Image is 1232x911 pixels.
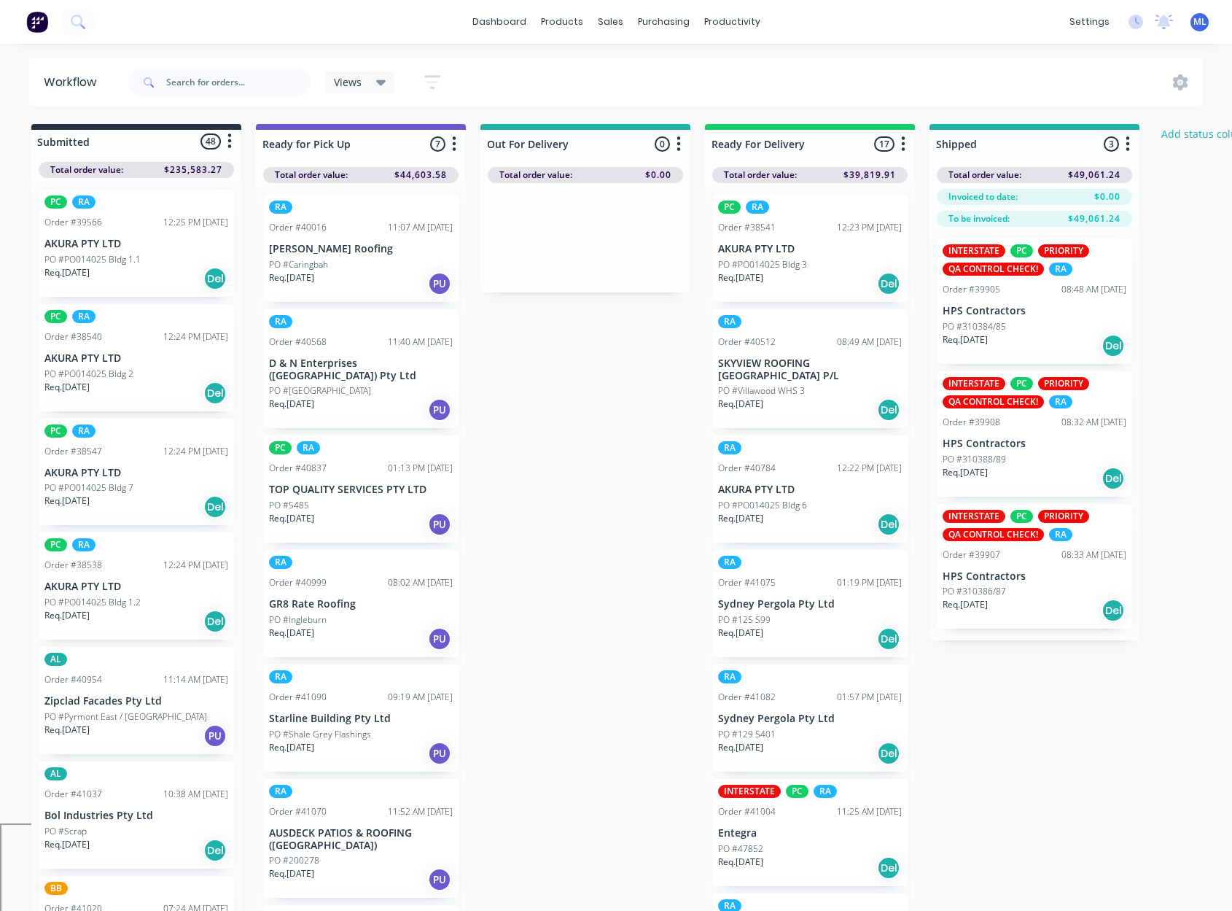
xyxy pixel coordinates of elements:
[269,484,453,496] p: TOP QUALITY SERVICES PTY LTD
[269,271,314,284] p: Req. [DATE]
[269,336,327,349] div: Order #40568
[1061,548,1126,562] div: 08:33 AM [DATE]
[44,810,228,822] p: Bol Industries Pty Ltd
[718,243,902,255] p: AKURA PTY LTD
[269,441,292,454] div: PC
[72,425,95,438] div: RA
[263,550,459,657] div: RAOrder #4099908:02 AM [DATE]GR8 Rate RoofingPO #IngleburnReq.[DATE]PU
[44,609,90,622] p: Req. [DATE]
[943,333,988,346] p: Req. [DATE]
[718,856,763,869] p: Req. [DATE]
[39,761,234,869] div: ALOrder #4103710:38 AM [DATE]Bol Industries Pty LtdPO #ScrapReq.[DATE]Del
[718,221,776,234] div: Order #38541
[39,647,234,754] div: ALOrder #4095411:14 AM [DATE]Zipclad Facades Pty LtdPO #Pyrmont East / [GEOGRAPHIC_DATA]Req.[DATE]PU
[718,315,741,328] div: RA
[499,168,572,182] span: Total order value:
[948,168,1021,182] span: Total order value:
[1061,416,1126,429] div: 08:32 AM [DATE]
[843,168,896,182] span: $39,819.91
[718,691,776,704] div: Order #41082
[269,398,314,411] p: Req. [DATE]
[44,596,141,609] p: PO #PO014025 Bldg 1.2
[44,695,228,708] p: Zipclad Facades Pty Ltd
[943,466,988,479] p: Req. [DATE]
[44,467,228,479] p: AKURA PTY LTD
[72,538,95,551] div: RA
[44,559,102,572] div: Order #38538
[388,576,453,589] div: 08:02 AM [DATE]
[718,842,763,856] p: PO #47852
[269,499,309,512] p: PO #5485
[718,556,741,569] div: RA
[718,384,805,398] p: PO #Villawood WHS 3
[269,785,292,798] div: RA
[465,11,534,33] a: dashboard
[837,336,902,349] div: 08:49 AM [DATE]
[712,309,908,429] div: RAOrder #4051208:49 AM [DATE]SKYVIEW ROOFING [GEOGRAPHIC_DATA] P/LPO #Villawood WHS 3Req.[DATE]Del
[269,315,292,328] div: RA
[263,435,459,543] div: PCRAOrder #4083701:13 PM [DATE]TOP QUALITY SERVICES PTY LTDPO #5485Req.[DATE]PU
[44,788,102,801] div: Order #41037
[203,839,227,862] div: Del
[44,767,67,780] div: AL
[718,598,902,610] p: Sydney Pergola Pty Ltd
[1038,377,1089,390] div: PRIORITY
[44,882,68,895] div: BB
[334,74,362,90] span: Views
[39,532,234,640] div: PCRAOrder #3853812:24 PM [DATE]AKURA PTY LTDPO #PO014025 Bldg 1.2Req.[DATE]Del
[50,163,123,177] span: Total order value:
[837,221,902,234] div: 12:23 PM [DATE]
[44,538,67,551] div: PC
[388,221,453,234] div: 11:07 AM [DATE]
[943,377,1005,390] div: INTERSTATE
[388,805,453,818] div: 11:52 AM [DATE]
[428,627,451,651] div: PU
[263,664,459,772] div: RAOrder #4109009:19 AM [DATE]Starline Building Pty LtdPO #Shale Grey FlashingsReq.[DATE]PU
[164,163,222,177] span: $235,583.27
[712,195,908,302] div: PCRAOrder #3854112:23 PM [DATE]AKURA PTY LTDPO #PO014025 Bldg 3Req.[DATE]Del
[718,512,763,525] p: Req. [DATE]
[269,556,292,569] div: RA
[948,190,1018,203] span: Invoiced to date:
[590,11,631,33] div: sales
[645,168,671,182] span: $0.00
[943,585,1006,598] p: PO #310386/87
[937,371,1132,497] div: INTERSTATEPCPRIORITYQA CONTROL CHECK!RAOrder #3990808:32 AM [DATE]HPS ContractorsPO #310388/89Req...
[269,462,327,475] div: Order #40837
[1068,212,1120,225] span: $49,061.24
[269,613,327,627] p: PO #Ingleburn
[697,11,768,33] div: productivity
[72,310,95,323] div: RA
[1102,334,1125,357] div: Del
[44,481,133,495] p: PO #PO014025 Bldg 7
[943,570,1126,583] p: HPS Contractors
[163,445,228,458] div: 12:24 PM [DATE]
[269,598,453,610] p: GR8 Rate Roofing
[203,495,227,519] div: Del
[943,320,1006,333] p: PO #310384/85
[269,867,314,880] p: Req. [DATE]
[203,381,227,405] div: Del
[269,384,371,398] p: PO #[GEOGRAPHIC_DATA]
[718,785,781,798] div: INTERSTATE
[712,550,908,657] div: RAOrder #4107501:19 PM [DATE]Sydney Pergola Pty LtdPO #125 S99Req.[DATE]Del
[718,728,776,741] p: PO #129 S401
[269,805,327,818] div: Order #41070
[1068,168,1120,182] span: $49,061.24
[877,627,900,651] div: Del
[943,453,1006,466] p: PO #310388/89
[163,330,228,344] div: 12:24 PM [DATE]
[394,168,447,182] span: $44,603.58
[1049,263,1072,276] div: RA
[1049,395,1072,408] div: RA
[269,713,453,725] p: Starline Building Pty Ltd
[166,68,311,97] input: Search for orders...
[44,495,90,508] p: Req. [DATE]
[1094,190,1120,203] span: $0.00
[269,221,327,234] div: Order #40016
[39,304,234,411] div: PCRAOrder #3854012:24 PM [DATE]AKURA PTY LTDPO #PO014025 Bldg 2Req.[DATE]Del
[937,239,1132,364] div: INTERSTATEPCPRIORITYQA CONTROL CHECK!RAOrder #3990508:48 AM [DATE]HPS ContractorsPO #310384/85Req...
[269,357,453,382] p: D & N Enterprises ([GEOGRAPHIC_DATA]) Pty Ltd
[718,627,763,640] p: Req. [DATE]
[44,74,104,91] div: Workflow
